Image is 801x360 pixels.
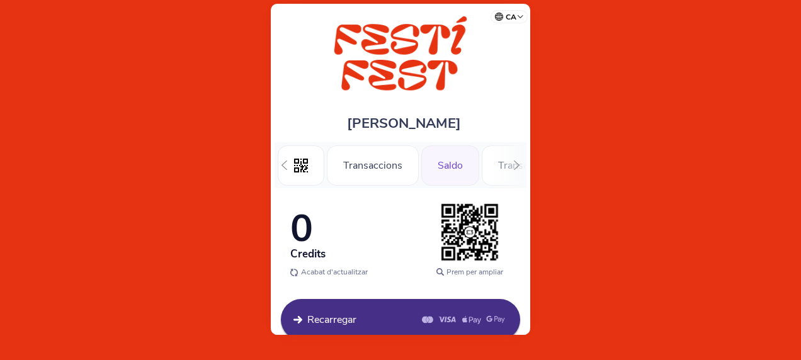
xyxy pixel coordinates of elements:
[327,145,419,186] div: Transaccions
[482,145,574,186] div: Transaccions
[301,267,368,277] span: Acabat d'actualitzar
[438,201,501,264] img: transparent_placeholder.3f4e7402.png
[482,157,574,171] a: Transaccions
[421,157,479,171] a: Saldo
[347,114,461,133] span: [PERSON_NAME]
[307,313,356,327] span: Recarregar
[446,267,503,277] span: Prem per ampliar
[421,145,479,186] div: Saldo
[290,203,313,254] span: 0
[298,16,503,95] img: FESTÍ FEST
[327,157,419,171] a: Transaccions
